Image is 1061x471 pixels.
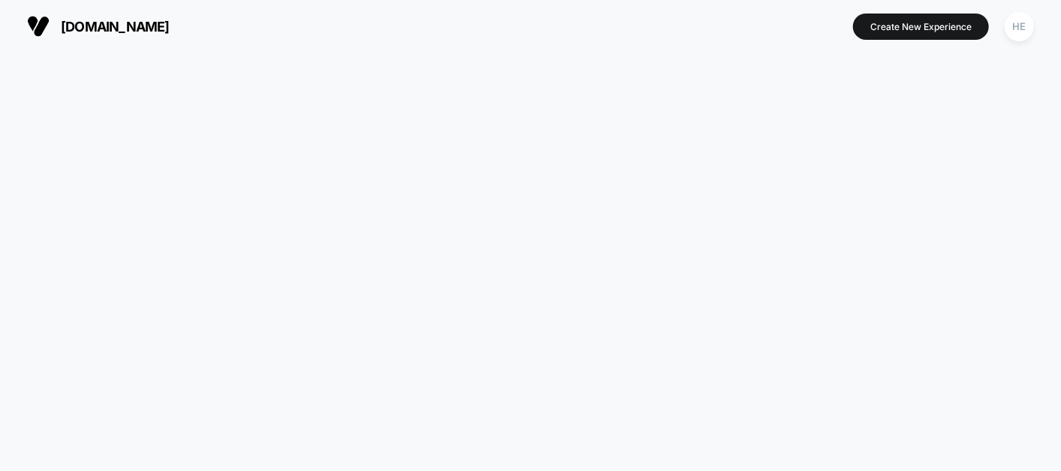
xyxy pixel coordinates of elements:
[27,15,50,38] img: Visually logo
[61,19,170,35] span: [DOMAIN_NAME]
[853,14,989,40] button: Create New Experience
[1000,11,1038,42] button: HE
[23,14,174,38] button: [DOMAIN_NAME]
[1005,12,1034,41] div: HE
